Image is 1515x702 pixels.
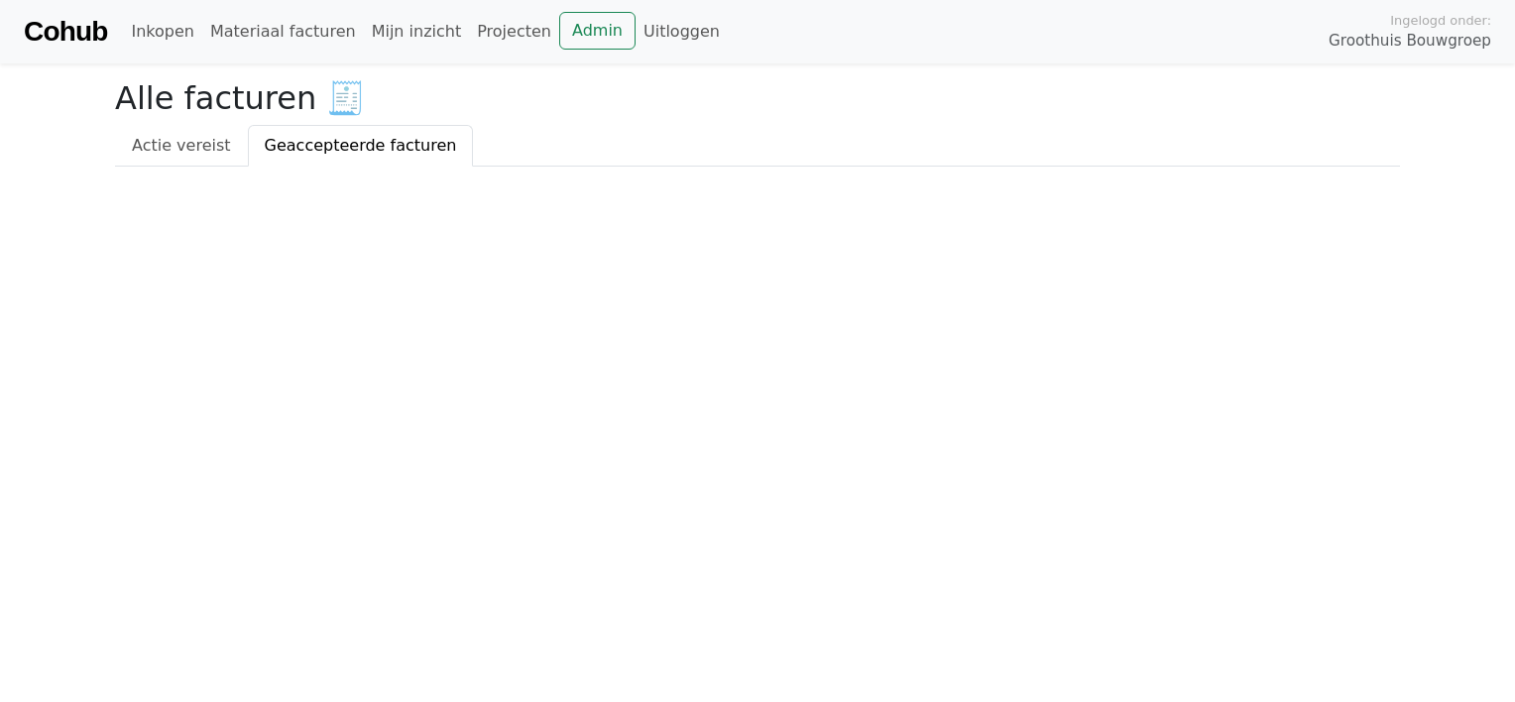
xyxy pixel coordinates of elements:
span: Groothuis Bouwgroep [1329,30,1491,53]
a: Cohub [24,8,107,56]
a: Admin [559,12,636,50]
a: Materiaal facturen [202,12,364,52]
h2: Alle facturen 🧾 [115,79,1400,117]
a: Actie vereist [115,125,248,167]
span: Ingelogd onder: [1390,11,1491,30]
a: Projecten [469,12,559,52]
a: Mijn inzicht [364,12,470,52]
a: Inkopen [123,12,201,52]
a: Uitloggen [636,12,728,52]
a: Geaccepteerde facturen [248,125,474,167]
